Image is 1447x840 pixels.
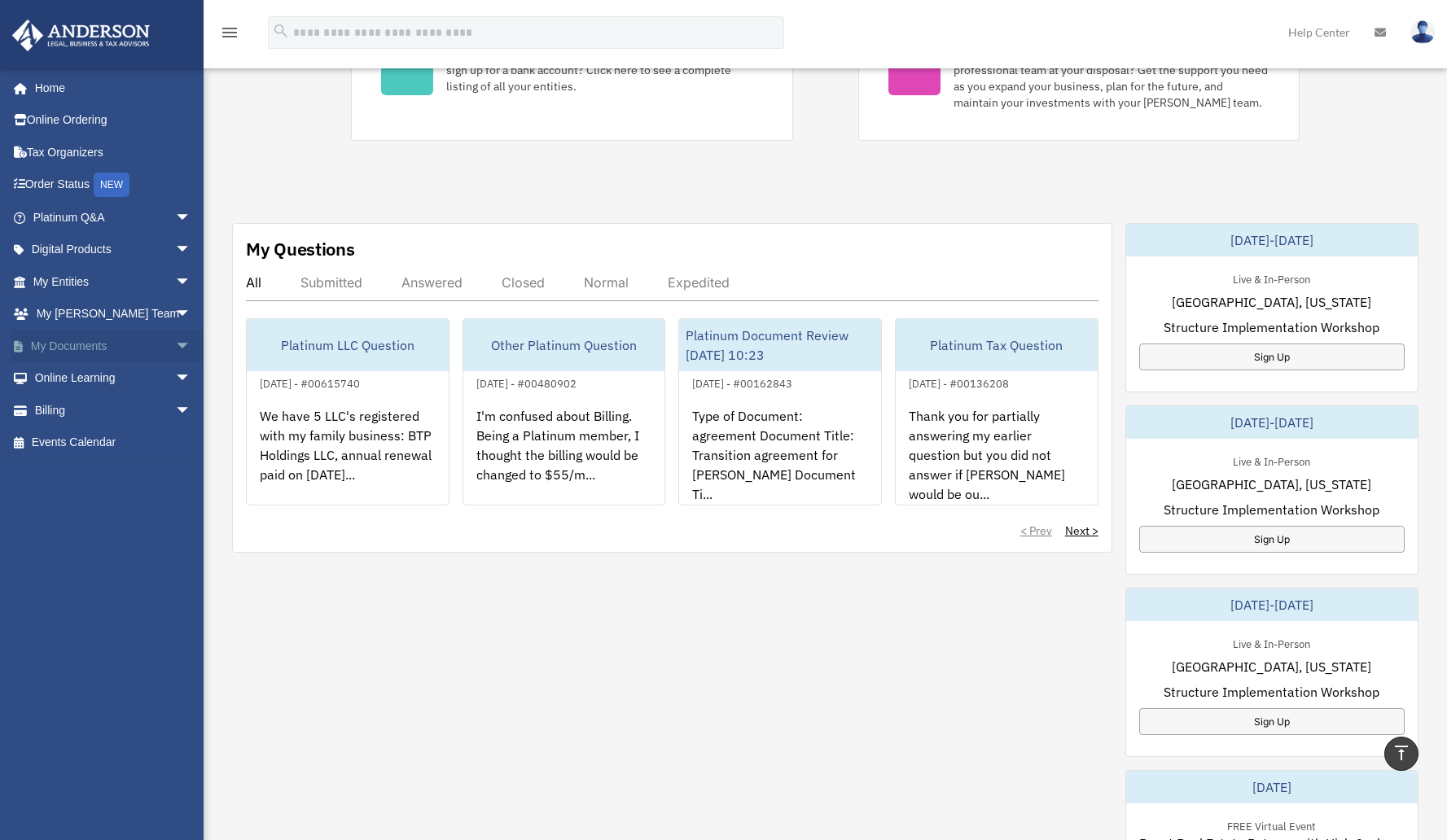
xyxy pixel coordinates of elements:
[11,136,216,168] a: Tax Organizers
[584,274,629,291] div: Normal
[246,237,355,261] div: My Questions
[1220,634,1323,651] div: Live & In-Person
[11,168,216,202] a: Order StatusNEW
[463,319,665,371] div: Other Platinum Question
[463,393,665,520] div: I'm confused about Billing. Being a Platinum member, I thought the billing would be changed to $5...
[11,72,208,104] a: Home
[246,318,449,505] a: Platinum LLC Question[DATE] - #00615740We have 5 LLC's registered with my family business: BTP Ho...
[1139,343,1405,370] a: Sign Up
[11,201,216,234] a: Platinum Q&Aarrow_drop_down
[11,298,216,330] a: My [PERSON_NAME] Teamarrow_drop_down
[1139,708,1405,735] a: Sign Up
[1214,816,1329,833] div: FREE Virtual Event
[11,362,216,395] a: Online Learningarrow_drop_down
[220,28,239,42] a: menu
[300,274,362,291] div: Submitted
[679,319,881,371] div: Platinum Document Review [DATE] 10:23
[463,374,590,391] div: [DATE] - #00480902
[1410,20,1435,44] img: User Pic
[175,330,208,363] span: arrow_drop_down
[679,393,881,520] div: Type of Document: agreement Document Title: Transition agreement for [PERSON_NAME] Document Ti...
[1220,452,1323,469] div: Live & In-Person
[954,46,1270,111] div: Did you know, as a Platinum Member, you have an entire professional team at your disposal? Get th...
[895,318,1098,505] a: Platinum Tax Question[DATE] - #00136208Thank you for partially answering my earlier question but ...
[401,274,463,291] div: Answered
[175,362,208,396] span: arrow_drop_down
[679,374,805,391] div: [DATE] - #00162843
[1172,657,1371,676] span: [GEOGRAPHIC_DATA], [US_STATE]
[175,234,208,267] span: arrow_drop_down
[11,265,216,298] a: My Entitiesarrow_drop_down
[678,318,882,505] a: Platinum Document Review [DATE] 10:23[DATE] - #00162843Type of Document: agreement Document Title...
[1164,682,1379,702] span: Structure Implementation Workshop
[1164,500,1379,519] span: Structure Implementation Workshop
[1065,523,1098,539] a: Next >
[11,104,216,137] a: Online Ordering
[175,265,208,299] span: arrow_drop_down
[220,23,239,42] i: menu
[246,274,261,291] div: All
[11,427,216,459] a: Events Calendar
[1126,406,1418,439] div: [DATE]-[DATE]
[175,201,208,234] span: arrow_drop_down
[1384,737,1418,771] a: vertical_align_top
[1164,317,1379,337] span: Structure Implementation Workshop
[1126,224,1418,256] div: [DATE]-[DATE]
[1139,526,1405,553] a: Sign Up
[896,319,1098,371] div: Platinum Tax Question
[896,374,1022,391] div: [DATE] - #00136208
[1172,292,1371,312] span: [GEOGRAPHIC_DATA], [US_STATE]
[247,393,449,520] div: We have 5 LLC's registered with my family business: BTP Holdings LLC, annual renewal paid on [DAT...
[463,318,666,505] a: Other Platinum Question[DATE] - #00480902I'm confused about Billing. Being a Platinum member, I t...
[668,274,730,291] div: Expedited
[175,394,208,427] span: arrow_drop_down
[502,274,545,291] div: Closed
[11,394,216,427] a: Billingarrow_drop_down
[1126,588,1418,621] div: [DATE]-[DATE]
[1126,771,1418,803] div: [DATE]
[11,234,216,266] a: Digital Productsarrow_drop_down
[896,393,1098,520] div: Thank you for partially answering my earlier question but you did not answer if [PERSON_NAME] wou...
[247,319,449,371] div: Platinum LLC Question
[175,298,208,331] span: arrow_drop_down
[11,330,216,362] a: My Documentsarrow_drop_down
[94,173,129,197] div: NEW
[1392,743,1411,763] i: vertical_align_top
[446,46,763,94] div: Looking for an EIN, want to make an update to an entity, or sign up for a bank account? Click her...
[272,22,290,40] i: search
[1220,269,1323,287] div: Live & In-Person
[7,20,155,51] img: Anderson Advisors Platinum Portal
[1172,475,1371,494] span: [GEOGRAPHIC_DATA], [US_STATE]
[247,374,373,391] div: [DATE] - #00615740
